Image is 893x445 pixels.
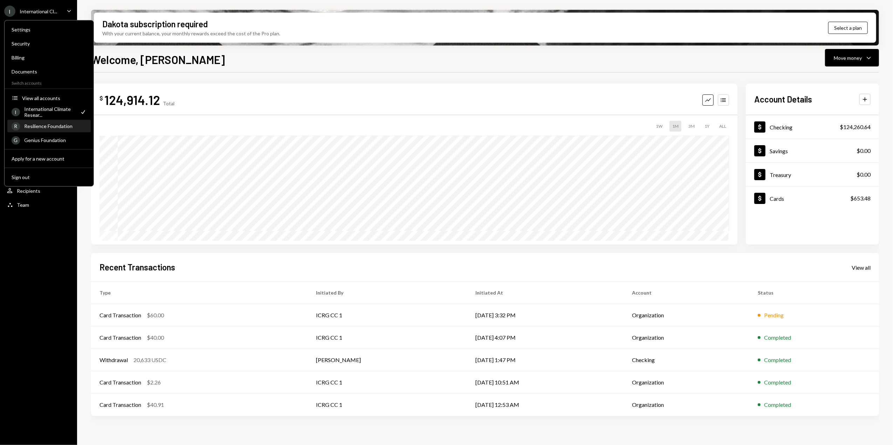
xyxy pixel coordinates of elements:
td: ICRG CC 1 [308,326,467,349]
div: Card Transaction [99,333,141,342]
a: RResilience Foundation [7,120,91,132]
div: Move money [834,54,862,62]
div: Billing [12,55,87,61]
div: 124,914.12 [104,92,160,108]
td: [DATE] 1:47 PM [467,349,624,371]
div: Withdrawal [99,356,128,364]
div: ALL [716,121,729,132]
div: Card Transaction [99,401,141,409]
button: Apply for a new account [7,153,91,165]
div: $2.26 [147,378,161,387]
div: Documents [12,69,87,75]
div: View all accounts [22,95,87,101]
td: ICRG CC 1 [308,304,467,326]
div: Card Transaction [99,311,141,319]
th: Initiated By [308,282,467,304]
td: Organization [624,304,749,326]
div: Card Transaction [99,378,141,387]
td: ICRG CC 1 [308,394,467,416]
button: Move money [825,49,879,66]
td: ICRG CC 1 [308,371,467,394]
div: $40.00 [147,333,164,342]
td: Checking [624,349,749,371]
div: Savings [770,148,788,154]
div: $0.00 [857,147,871,155]
div: 1M [669,121,681,132]
td: [DATE] 4:07 PM [467,326,624,349]
div: R [12,122,20,130]
h1: Welcome, [PERSON_NAME] [91,52,225,66]
div: $0.00 [857,170,871,179]
a: GGenius Foundation [7,134,91,146]
button: View all accounts [7,92,91,105]
div: G [12,136,20,144]
h2: Recent Transactions [99,261,175,273]
div: I [12,108,20,116]
th: Account [624,282,749,304]
div: With your current balance, your monthly rewards exceed the cost of the Pro plan. [102,30,280,37]
td: Organization [624,326,749,349]
div: Sign out [12,174,87,180]
h2: Account Details [754,93,812,105]
a: Security [7,37,91,50]
th: Type [91,282,308,304]
th: Status [749,282,879,304]
a: Cards$653.48 [746,186,879,210]
th: Initiated At [467,282,624,304]
div: Checking [770,124,792,130]
div: $ [99,95,103,102]
div: Completed [764,378,791,387]
a: Savings$0.00 [746,139,879,162]
div: Apply for a new account [12,156,87,162]
div: Cards [770,195,784,202]
div: 3M [686,121,698,132]
td: [PERSON_NAME] [308,349,467,371]
button: Sign out [7,171,91,184]
a: Settings [7,23,91,36]
td: Organization [624,394,749,416]
td: [DATE] 12:53 AM [467,394,624,416]
div: International Climate Resear... [24,106,75,118]
div: Pending [764,311,784,319]
div: Resilience Foundation [24,123,87,129]
div: $124,260.64 [840,123,871,131]
a: Documents [7,65,91,78]
div: Security [12,41,87,47]
td: Organization [624,371,749,394]
button: Select a plan [828,22,868,34]
div: $653.48 [850,194,871,203]
div: $40.91 [147,401,164,409]
a: Billing [7,51,91,64]
td: [DATE] 3:32 PM [467,304,624,326]
div: Genius Foundation [24,137,87,143]
div: $60.00 [147,311,164,319]
div: 1Y [702,121,712,132]
a: View all [852,263,871,271]
div: Recipients [17,188,40,194]
div: 1W [653,121,665,132]
a: Checking$124,260.64 [746,115,879,139]
div: Team [17,202,29,208]
div: Switch accounts [5,79,94,86]
div: 20,633 USDC [133,356,166,364]
div: Completed [764,356,791,364]
a: Treasury$0.00 [746,163,879,186]
div: International Cl... [20,8,57,14]
div: Dakota subscription required [102,18,208,30]
a: Team [4,198,73,211]
td: [DATE] 10:51 AM [467,371,624,394]
div: Completed [764,333,791,342]
a: Recipients [4,184,73,197]
div: Settings [12,27,87,33]
div: Completed [764,401,791,409]
div: Treasury [770,171,791,178]
div: I [4,6,15,17]
div: Total [163,100,174,106]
